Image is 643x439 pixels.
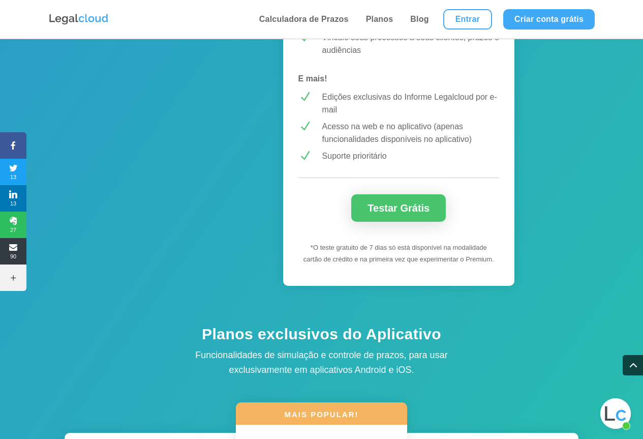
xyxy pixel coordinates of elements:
span: N [298,91,311,103]
p: Suporte prioritário [322,150,499,163]
p: Edições exclusivas do Informe Legalcloud por e-mail [322,91,499,116]
p: Acesso na web e no aplicativo (apenas funcionalidades disponíveis no aplicativo) [322,120,499,146]
span: N [298,120,311,133]
img: Logo da Legalcloud [48,13,109,26]
a: Bate-papo aberto [600,398,631,429]
p: *O teste gratuito de 7 dias só está disponível na modalidade cartão de crédito e na primeira vez ... [301,242,497,266]
span: N [298,150,311,162]
h4: Planos exclusivos do Aplicativo [144,324,500,349]
p: Vincule seus processos a seus clientes, prazos e audiências [322,31,499,57]
h6: MAIS POPULAR! [236,409,407,425]
a: Criar conta grátis [503,9,595,30]
a: Testar Grátis [351,194,446,222]
a: Entrar [443,9,492,30]
strong: E mais! [298,74,327,83]
p: Funcionalidades de simulação e controle de prazos, para usar exclusivamente em aplicativos Androi... [169,348,474,377]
